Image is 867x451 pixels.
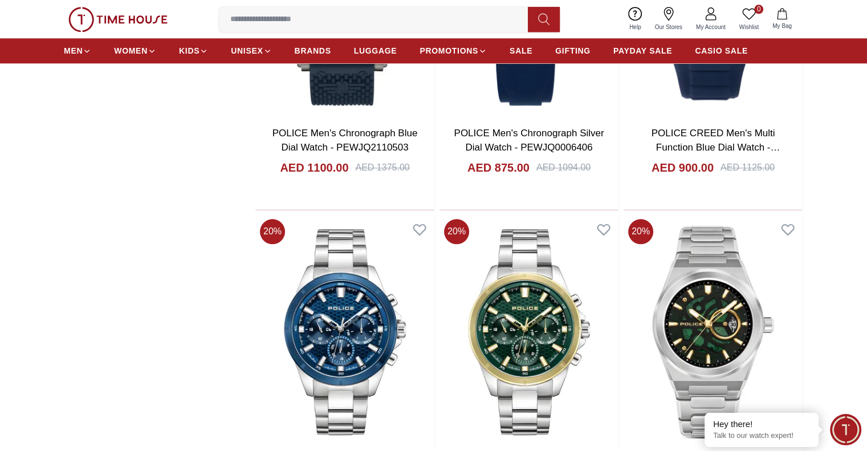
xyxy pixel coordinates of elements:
a: MEN [64,40,91,61]
div: AED 1375.00 [355,161,409,174]
img: POLICE Men's Chronograph Green Dial Watch - PEWJH2228009 [624,214,803,450]
p: Talk to our watch expert! [713,431,810,441]
a: BRANDS [295,40,331,61]
span: CASIO SALE [695,45,748,56]
img: ... [68,7,168,32]
span: WOMEN [114,45,148,56]
h4: AED 875.00 [467,160,530,176]
a: GIFTING [555,40,591,61]
a: CASIO SALE [695,40,748,61]
a: POLICE Men's Chronograph Blue Dial Watch - PEWJQ2110503 [272,128,418,153]
button: My Bag [766,6,799,32]
img: POLICE Men's Multifunction Blue Dial Watch - PEWJK2204109 [255,214,434,450]
span: MEN [64,45,83,56]
span: PROMOTIONS [420,45,478,56]
h4: AED 1100.00 [280,160,348,176]
a: KIDS [179,40,208,61]
span: Our Stores [650,23,687,31]
a: LUGGAGE [354,40,397,61]
span: GIFTING [555,45,591,56]
span: Help [625,23,646,31]
a: Help [622,5,648,34]
div: AED 1094.00 [536,161,591,174]
span: My Account [691,23,730,31]
div: Chat Widget [830,414,861,445]
span: 20 % [628,219,653,244]
a: PROMOTIONS [420,40,487,61]
span: SALE [510,45,532,56]
a: UNISEX [231,40,271,61]
span: 20 % [260,219,285,244]
span: 20 % [444,219,469,244]
a: PAYDAY SALE [613,40,672,61]
a: SALE [510,40,532,61]
span: My Bag [768,22,796,30]
div: Hey there! [713,419,810,430]
span: PAYDAY SALE [613,45,672,56]
a: POLICE CREED Men's Multi Function Blue Dial Watch - PEWJQ0004502 [652,128,780,168]
span: LUGGAGE [354,45,397,56]
h4: AED 900.00 [652,160,714,176]
a: POLICE Men's Chronograph Silver Dial Watch - PEWJQ0006406 [454,128,604,153]
span: UNISEX [231,45,263,56]
a: WOMEN [114,40,156,61]
a: 0Wishlist [732,5,766,34]
span: KIDS [179,45,200,56]
span: 0 [754,5,763,14]
span: BRANDS [295,45,331,56]
div: AED 1125.00 [721,161,775,174]
span: Wishlist [735,23,763,31]
img: POLICE Men's Multifunction Green Dial Watch - PEWJK2204108 [439,214,618,450]
a: Our Stores [648,5,689,34]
